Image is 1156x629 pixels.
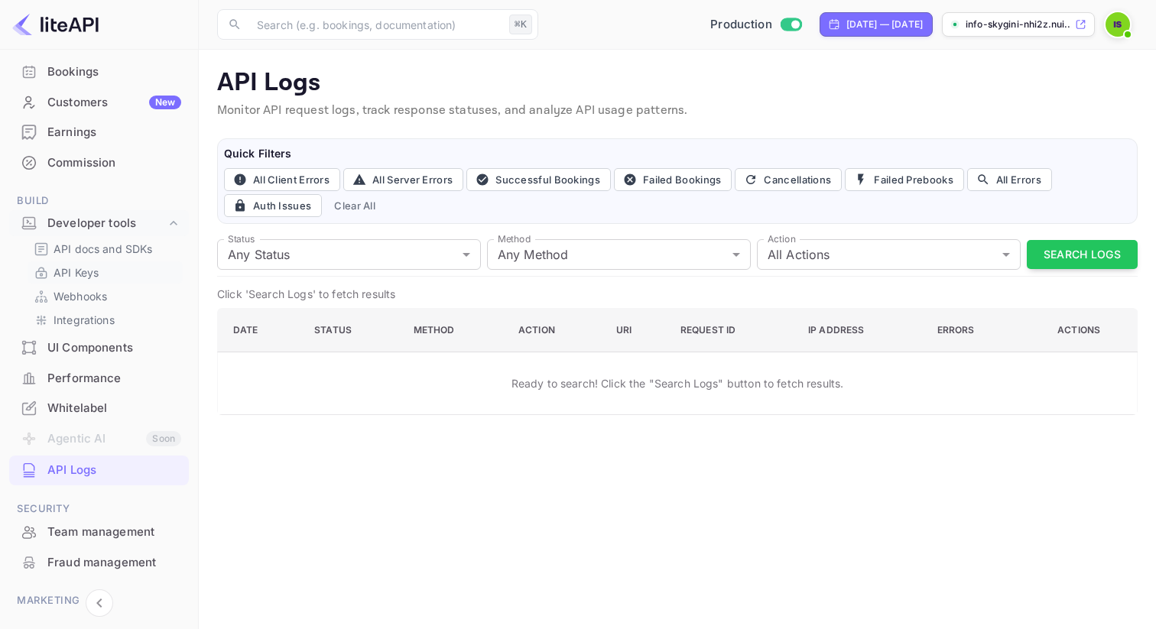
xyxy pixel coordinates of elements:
div: Commission [9,148,189,178]
div: Developer tools [47,215,166,232]
a: API docs and SDKs [34,241,177,257]
button: Collapse navigation [86,589,113,617]
p: API Keys [54,264,99,280]
a: Earnings [9,118,189,146]
a: Home [9,28,189,56]
a: Performance [9,364,189,392]
p: info-skygini-nhi2z.nui... [966,18,1072,31]
a: Team management [9,517,189,546]
label: Action [768,232,796,245]
button: Search Logs [1027,240,1138,270]
img: Info Skygini [1106,12,1130,37]
div: Whitelabel [9,394,189,423]
button: Auth Issues [224,194,322,217]
div: Bookings [47,63,181,81]
div: Performance [47,370,181,387]
div: Team management [47,524,181,541]
button: Failed Bookings [614,168,732,191]
img: LiteAPI logo [12,12,99,37]
a: UI Components [9,333,189,362]
a: Commission [9,148,189,177]
button: All Server Errors [343,168,463,191]
div: Earnings [9,118,189,148]
div: API Keys [28,261,183,284]
button: Failed Prebooks [845,168,964,191]
p: API docs and SDKs [54,241,153,257]
a: Webhooks [34,288,177,304]
button: Cancellations [735,168,842,191]
a: API Logs [9,456,189,484]
p: API Logs [217,68,1138,99]
div: Fraud management [47,554,181,572]
th: Status [302,309,401,352]
div: Team management [9,517,189,547]
p: Click 'Search Logs' to fetch results [217,286,1138,302]
div: Integrations [28,309,183,331]
div: UI Components [47,339,181,357]
button: All Client Errors [224,168,340,191]
p: Ready to search! Click the "Search Logs" button to fetch results. [511,375,844,391]
th: Method [401,309,506,352]
a: Fraud management [9,548,189,576]
div: New [149,96,181,109]
div: API Logs [9,456,189,485]
div: API docs and SDKs [28,238,183,260]
div: Any Method [487,239,751,270]
th: Action [506,309,604,352]
label: Method [498,232,531,245]
button: Successful Bookings [466,168,611,191]
label: Status [228,232,255,245]
th: Errors [925,309,1024,352]
div: [DATE] — [DATE] [846,18,923,31]
div: CustomersNew [9,88,189,118]
div: API Logs [47,462,181,479]
div: Webhooks [28,285,183,307]
div: ⌘K [509,15,532,34]
div: UI Components [9,333,189,363]
div: Developer tools [9,210,189,237]
span: Build [9,193,189,209]
div: Whitelabel [47,400,181,417]
div: Earnings [47,124,181,141]
a: Integrations [34,312,177,328]
div: Bookings [9,57,189,87]
p: Monitor API request logs, track response statuses, and analyze API usage patterns. [217,102,1138,120]
div: Performance [9,364,189,394]
button: Clear All [328,194,382,217]
p: Webhooks [54,288,107,304]
input: Search (e.g. bookings, documentation) [248,9,503,40]
p: Integrations [54,312,115,328]
th: URI [604,309,668,352]
button: All Errors [967,168,1052,191]
div: Fraud management [9,548,189,578]
a: Bookings [9,57,189,86]
div: All Actions [757,239,1021,270]
div: Switch to Sandbox mode [704,16,807,34]
th: Request ID [668,309,796,352]
span: Marketing [9,592,189,609]
a: CustomersNew [9,88,189,116]
div: Click to change the date range period [820,12,933,37]
span: Security [9,501,189,517]
div: Commission [47,154,181,172]
span: Production [710,16,772,34]
div: Customers [47,94,181,112]
a: Whitelabel [9,394,189,422]
h6: Quick Filters [224,145,1131,162]
th: Date [218,309,303,352]
a: API Keys [34,264,177,280]
th: Actions [1024,309,1137,352]
th: IP Address [796,309,925,352]
div: Any Status [217,239,481,270]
